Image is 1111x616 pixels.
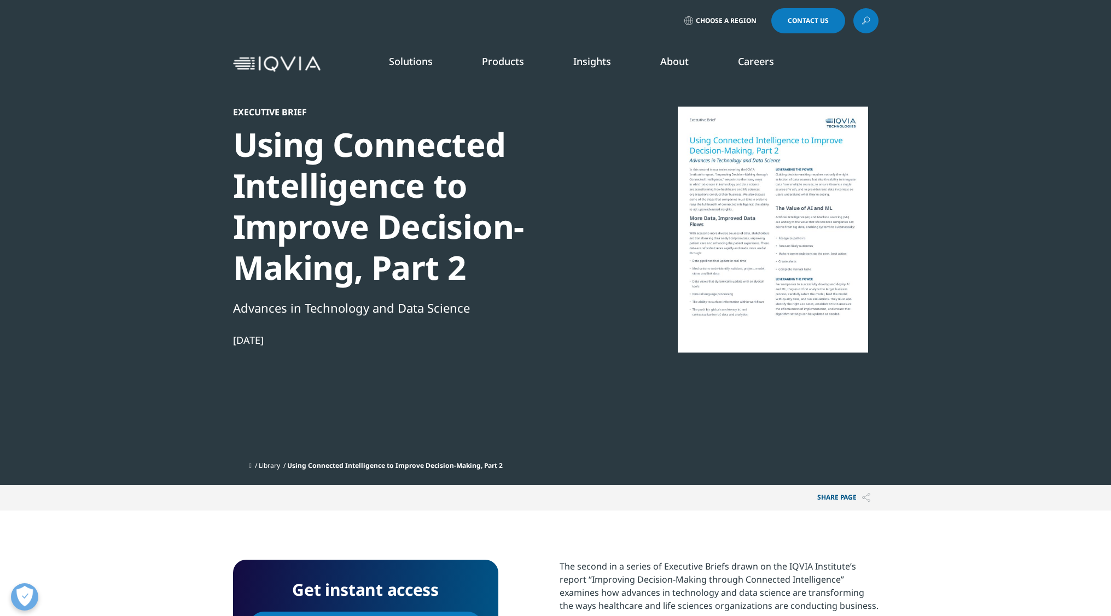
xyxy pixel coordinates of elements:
button: Open Preferences [11,583,38,611]
a: Library [259,461,280,470]
div: Executive Brief [233,107,608,118]
span: Choose a Region [696,16,757,25]
h4: Get instant access [249,576,482,603]
a: Careers [738,55,774,68]
nav: Primary [325,38,879,90]
div: [DATE] [233,333,608,347]
button: Share PAGEShare PAGE [809,485,879,511]
a: Solutions [389,55,433,68]
img: Share PAGE [862,493,870,502]
a: Insights [573,55,611,68]
span: Contact Us [788,17,829,24]
a: Contact Us [771,8,845,33]
div: Advances in Technology and Data Science [233,298,608,317]
p: Share PAGE [809,485,879,511]
img: IQVIA Healthcare Information Technology and Pharma Clinical Research Company [233,56,321,72]
a: About [660,55,689,68]
div: Using Connected Intelligence to Improve Decision-Making, Part 2 [233,124,608,288]
a: Products [482,55,524,68]
span: Using Connected Intelligence to Improve Decision-Making, Part 2 [287,461,503,470]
